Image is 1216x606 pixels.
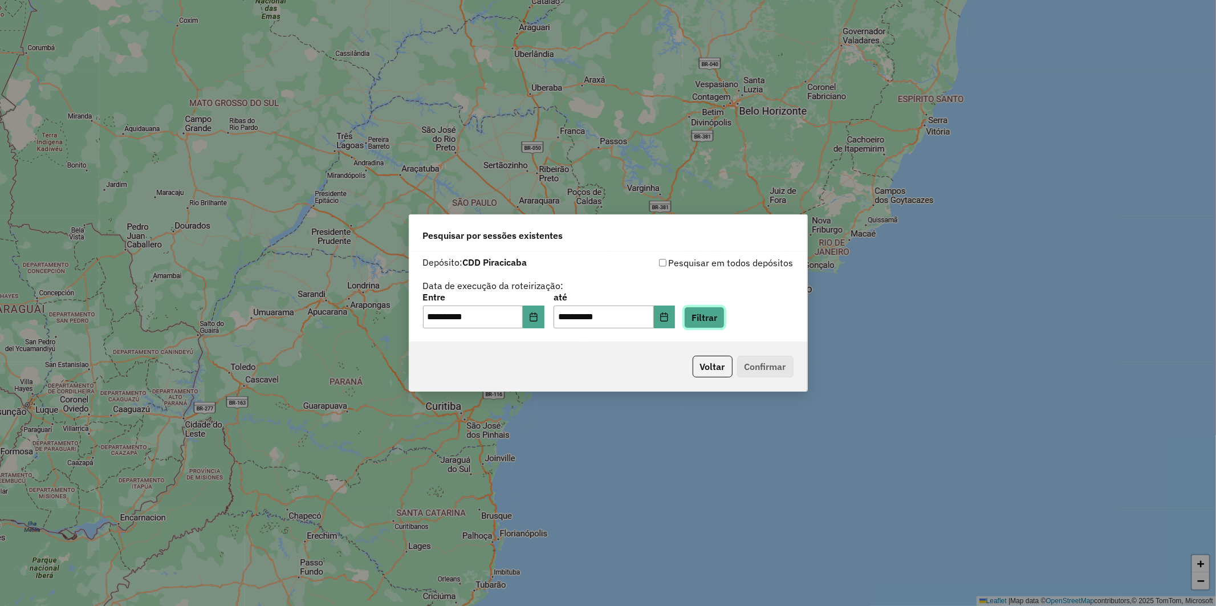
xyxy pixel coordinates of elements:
[463,257,527,268] strong: CDD Piracicaba
[423,255,527,269] label: Depósito:
[608,256,794,270] div: Pesquisar em todos depósitos
[423,290,544,304] label: Entre
[554,290,675,304] label: até
[423,279,564,292] label: Data de execução da roteirização:
[423,229,563,242] span: Pesquisar por sessões existentes
[693,356,733,377] button: Voltar
[654,306,676,328] button: Choose Date
[523,306,544,328] button: Choose Date
[684,307,725,328] button: Filtrar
